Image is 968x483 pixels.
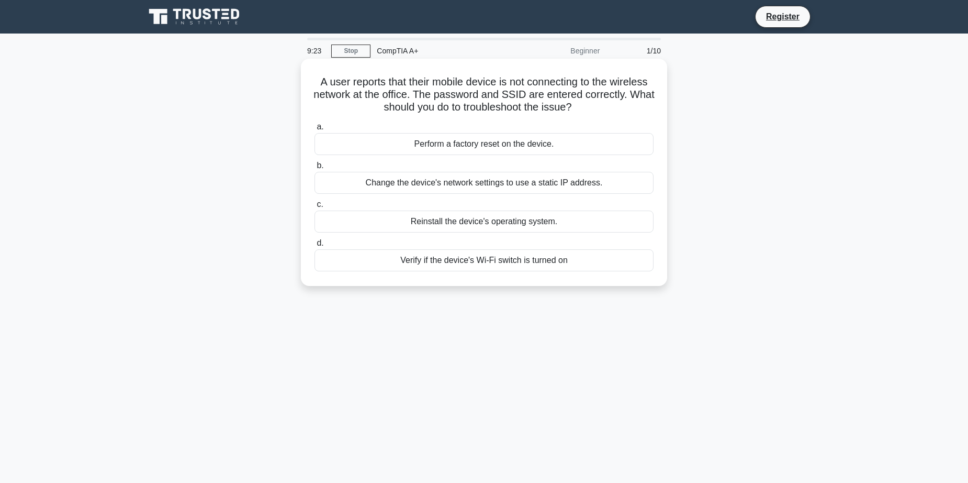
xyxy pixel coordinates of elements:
[313,75,655,114] h5: A user reports that their mobile device is not connecting to the wireless network at the office. ...
[314,249,654,271] div: Verify if the device's Wi-Fi switch is turned on
[314,133,654,155] div: Perform a factory reset on the device.
[760,10,806,23] a: Register
[606,40,667,61] div: 1/10
[370,40,514,61] div: CompTIA A+
[314,172,654,194] div: Change the device's network settings to use a static IP address.
[331,45,370,58] a: Stop
[317,161,323,170] span: b.
[317,238,323,247] span: d.
[317,122,323,131] span: a.
[314,211,654,233] div: Reinstall the device's operating system.
[317,200,323,208] span: c.
[514,40,606,61] div: Beginner
[301,40,331,61] div: 9:23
